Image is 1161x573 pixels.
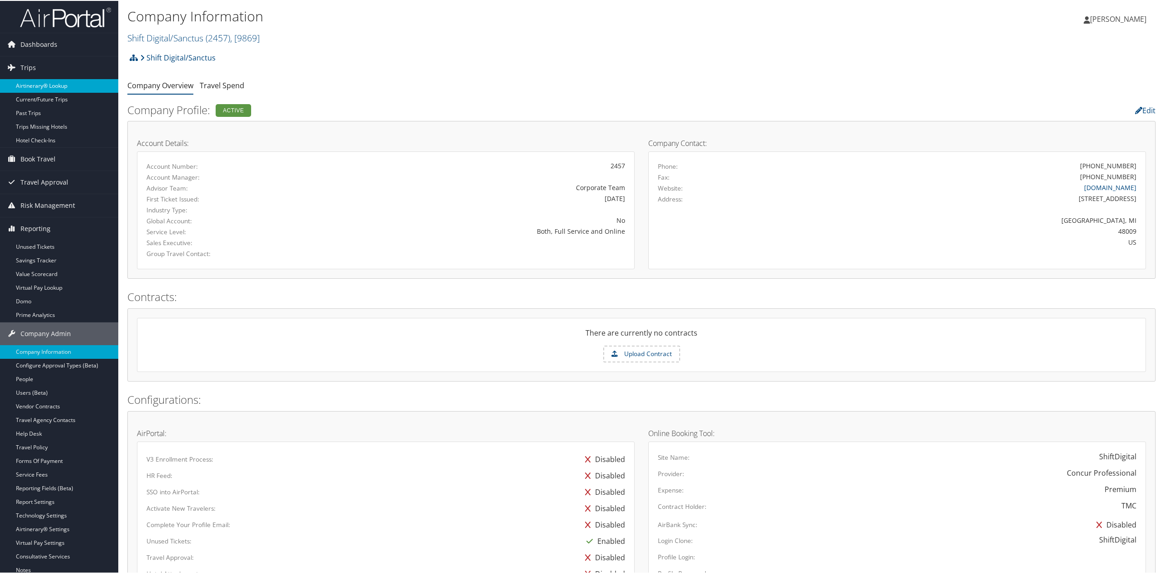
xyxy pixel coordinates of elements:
[146,454,213,463] label: V3 Enrollment Process:
[311,215,625,224] div: No
[146,226,297,236] label: Service Level:
[1099,450,1136,461] div: ShiftDigital
[146,205,297,214] label: Industry Type:
[146,248,297,257] label: Group Travel Contact:
[146,519,230,528] label: Complete Your Profile Email:
[648,429,1146,436] h4: Online Booking Tool:
[1099,533,1136,544] div: ShiftDigital
[1084,182,1136,191] a: [DOMAIN_NAME]
[658,172,670,181] label: Fax:
[20,170,68,193] span: Travel Approval
[658,552,695,561] label: Profile Login:
[311,182,625,191] div: Corporate Team
[146,161,297,170] label: Account Number:
[658,501,707,510] label: Contract Holder:
[781,236,1137,246] div: US
[20,216,50,239] span: Reporting
[146,487,200,496] label: SSO into AirPortal:
[658,161,678,170] label: Phone:
[1080,160,1136,170] div: [PHONE_NUMBER]
[146,536,192,545] label: Unused Tickets:
[658,519,697,528] label: AirBank Sync:
[127,80,193,90] a: Company Overview
[20,55,36,78] span: Trips
[20,32,57,55] span: Dashboards
[658,485,684,494] label: Expense:
[580,548,625,565] div: Disabled
[1084,5,1156,32] a: [PERSON_NAME]
[311,193,625,202] div: [DATE]
[146,503,216,512] label: Activate New Travelers:
[658,194,683,203] label: Address:
[127,391,1156,407] h2: Configurations:
[604,346,679,361] label: Upload Contract
[230,31,260,43] span: , [ 9869 ]
[206,31,230,43] span: ( 2457 )
[146,237,297,246] label: Sales Executive:
[658,452,690,461] label: Site Name:
[1092,516,1136,532] div: Disabled
[580,516,625,532] div: Disabled
[127,6,813,25] h1: Company Information
[146,183,297,192] label: Advisor Team:
[658,183,683,192] label: Website:
[580,499,625,516] div: Disabled
[146,172,297,181] label: Account Manager:
[146,552,194,561] label: Travel Approval:
[311,226,625,235] div: Both, Full Service and Online
[648,139,1146,146] h4: Company Contact:
[146,216,297,225] label: Global Account:
[1067,467,1136,477] div: Concur Professional
[1090,13,1146,23] span: [PERSON_NAME]
[137,327,1146,345] div: There are currently no contracts
[146,194,297,203] label: First Ticket Issued:
[658,535,693,544] label: Login Clone:
[20,193,75,216] span: Risk Management
[1121,499,1136,510] div: TMC
[582,532,625,548] div: Enabled
[781,226,1137,235] div: 48009
[127,101,808,117] h2: Company Profile:
[137,429,635,436] h4: AirPortal:
[146,470,172,479] label: HR Feed:
[1080,171,1136,181] div: [PHONE_NUMBER]
[200,80,244,90] a: Travel Spend
[20,6,111,27] img: airportal-logo.png
[580,483,625,499] div: Disabled
[127,288,1156,304] h2: Contracts:
[1135,105,1156,115] a: Edit
[311,160,625,170] div: 2457
[580,450,625,467] div: Disabled
[127,31,260,43] a: Shift Digital/Sanctus
[20,322,71,344] span: Company Admin
[20,147,56,170] span: Book Travel
[781,193,1137,202] div: [STREET_ADDRESS]
[1105,483,1136,494] div: Premium
[137,139,635,146] h4: Account Details:
[580,467,625,483] div: Disabled
[658,468,684,477] label: Provider:
[781,215,1137,224] div: [GEOGRAPHIC_DATA], MI
[216,103,251,116] div: Active
[140,48,216,66] a: Shift Digital/Sanctus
